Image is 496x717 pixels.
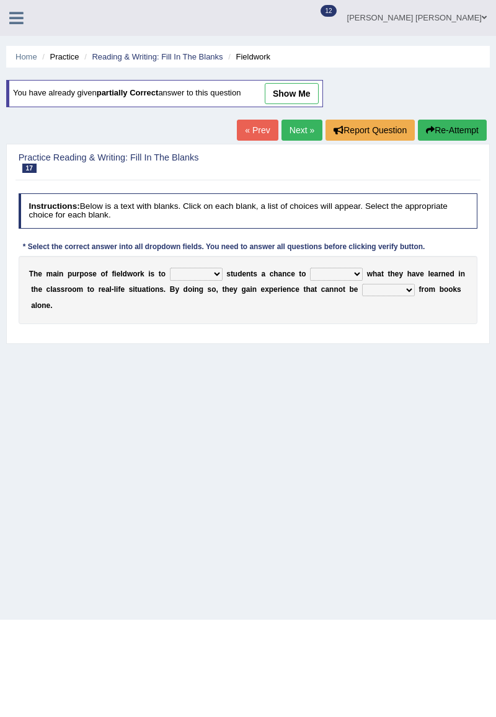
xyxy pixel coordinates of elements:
[280,285,282,294] b: i
[301,270,306,278] b: o
[291,270,295,278] b: e
[246,285,250,294] b: a
[395,270,399,278] b: e
[129,285,133,294] b: s
[295,285,299,294] b: e
[164,285,166,294] b: .
[46,285,51,294] b: c
[222,285,224,294] b: t
[269,285,273,294] b: p
[38,285,42,294] b: e
[428,270,430,278] b: l
[72,270,76,278] b: u
[151,285,155,294] b: o
[159,270,161,278] b: t
[175,285,179,294] b: y
[428,285,435,294] b: m
[441,270,446,278] b: n
[118,285,120,294] b: f
[281,120,322,141] a: Next »
[105,270,108,278] b: f
[381,270,384,278] b: t
[46,270,53,278] b: m
[89,270,93,278] b: s
[92,52,223,61] a: Reading & Writing: Fill In The Blanks
[15,52,37,61] a: Home
[120,285,125,294] b: e
[6,80,323,107] div: You have already given answer to this question
[225,51,270,63] li: Fieldwork
[261,285,265,294] b: e
[430,270,435,278] b: e
[388,270,391,278] b: t
[282,270,286,278] b: n
[188,285,192,294] b: o
[50,285,52,294] b: l
[377,270,381,278] b: a
[208,285,212,294] b: s
[72,285,76,294] b: o
[246,270,250,278] b: n
[37,301,42,310] b: o
[418,120,487,141] button: Re-Attempt
[339,285,343,294] b: o
[424,285,428,294] b: o
[233,270,237,278] b: u
[367,270,373,278] b: w
[101,285,105,294] b: e
[123,270,127,278] b: d
[211,285,216,294] b: o
[151,270,155,278] b: s
[33,270,38,278] b: h
[35,301,37,310] b: l
[278,285,281,294] b: r
[31,285,33,294] b: t
[133,270,137,278] b: o
[199,285,203,294] b: g
[138,285,142,294] b: u
[265,285,269,294] b: x
[458,270,460,278] b: i
[334,285,338,294] b: n
[184,285,188,294] b: d
[286,285,291,294] b: n
[114,285,116,294] b: l
[420,270,424,278] b: e
[287,270,291,278] b: c
[250,285,252,294] b: i
[261,270,265,278] b: a
[148,285,150,294] b: i
[92,270,97,278] b: e
[42,301,46,310] b: n
[155,285,159,294] b: n
[461,270,465,278] b: n
[303,285,306,294] b: t
[101,270,105,278] b: o
[33,285,38,294] b: h
[31,301,35,310] b: a
[224,285,229,294] b: h
[237,270,242,278] b: d
[265,83,319,104] a: show me
[229,285,234,294] b: e
[22,164,37,173] span: 17
[252,285,257,294] b: n
[373,270,377,278] b: h
[140,270,144,278] b: k
[453,285,457,294] b: k
[194,285,198,294] b: n
[84,270,88,278] b: o
[148,270,150,278] b: i
[412,270,416,278] b: a
[449,270,454,278] b: d
[325,120,415,141] button: Report Question
[29,270,33,278] b: T
[146,285,148,294] b: t
[422,285,425,294] b: r
[278,270,283,278] b: a
[446,270,450,278] b: e
[61,285,65,294] b: s
[343,285,345,294] b: t
[250,270,253,278] b: t
[237,120,278,141] a: « Prev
